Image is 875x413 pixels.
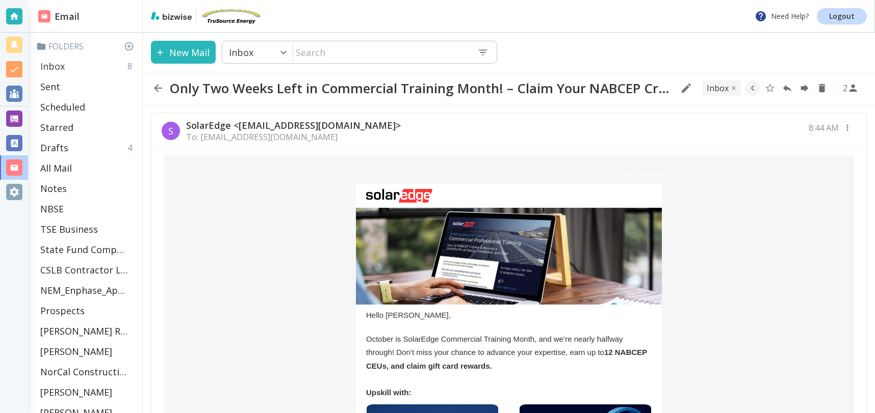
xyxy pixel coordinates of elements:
p: Need Help? [755,10,809,22]
p: [PERSON_NAME] [40,386,112,398]
p: 8:44 AM [809,122,839,133]
div: NEM_Enphase_Applications [36,280,138,300]
p: Notes [40,182,67,195]
div: Inbox8 [36,56,138,76]
div: [PERSON_NAME] [36,341,138,362]
p: [PERSON_NAME] [40,345,112,357]
p: NBSE [40,203,64,215]
p: [PERSON_NAME] Residence [40,325,128,337]
div: NBSE [36,199,138,219]
button: Delete [814,80,830,96]
input: Search [293,42,469,63]
img: DashboardSidebarEmail.svg [38,10,50,22]
button: See Participants [838,76,863,100]
p: TSE Business [40,223,98,235]
div: Notes [36,178,138,199]
div: Scheduled [36,97,138,117]
a: Logout [817,8,867,24]
img: bizwise [151,12,192,20]
p: 2 [843,82,847,94]
p: CSLB Contractor License [40,264,128,276]
p: State Fund Compensation [40,243,128,256]
div: TSE Business [36,219,138,239]
p: Sent [40,80,60,93]
p: Folders [36,41,138,52]
div: Sent [36,76,138,97]
h2: Only Two Weeks Left in Commercial Training Month! – Claim Your NABCEP Credits & Rewards [169,80,672,96]
div: All Mail [36,158,138,178]
div: CSLB Contractor License [36,260,138,280]
div: Prospects [36,300,138,321]
p: Starred [40,121,73,133]
p: S [168,125,173,137]
button: New Mail [151,41,216,64]
button: Forward [797,80,812,96]
p: NorCal Construction [40,366,128,378]
div: Starred [36,117,138,137]
p: All Mail [40,162,72,174]
p: Drafts [40,142,68,154]
p: Logout [829,13,855,20]
p: INBOX [707,82,729,94]
img: TruSource Energy, Inc. [200,8,262,24]
p: 8 [127,61,136,72]
p: 4 [127,142,136,153]
p: To: [EMAIL_ADDRESS][DOMAIN_NAME] [186,131,401,143]
p: Scheduled [40,101,85,113]
div: SSolarEdge <[EMAIL_ADDRESS][DOMAIN_NAME]>To: [EMAIL_ADDRESS][DOMAIN_NAME]8:44 AM [151,113,866,149]
h2: Email [38,10,80,23]
div: [PERSON_NAME] Residence [36,321,138,341]
button: Reply [780,80,795,96]
p: SolarEdge <[EMAIL_ADDRESS][DOMAIN_NAME]> [186,119,401,131]
div: State Fund Compensation [36,239,138,260]
div: NorCal Construction [36,362,138,382]
p: Inbox [40,60,65,72]
p: NEM_Enphase_Applications [40,284,128,296]
p: Inbox [229,46,253,59]
div: [PERSON_NAME] [36,382,138,402]
p: Prospects [40,305,85,317]
div: Drafts4 [36,137,138,158]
